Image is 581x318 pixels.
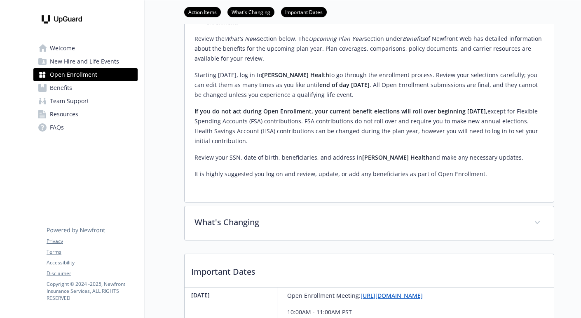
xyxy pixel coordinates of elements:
[227,8,274,16] a: What's Changing
[185,206,554,240] div: What's Changing
[287,307,423,317] p: 10:00AM - 11:00AM PST
[309,35,364,42] em: Upcoming Plan Year
[262,71,329,79] strong: [PERSON_NAME] Health
[33,68,138,81] a: Open Enrollment
[191,291,274,299] p: [DATE]
[50,108,78,121] span: Resources
[194,106,544,146] p: except for Flexible Spending Accounts (FSA) contributions. FSA contributions do not roll over and...
[50,121,64,134] span: FAQs
[281,8,327,16] a: Important Dates
[194,70,544,100] p: Starting [DATE], log in to to go through the enrollment process. Review your selections carefully...
[362,153,429,161] strong: [PERSON_NAME] Health
[33,108,138,121] a: Resources
[50,55,119,68] span: New Hire and Life Events
[50,94,89,108] span: Team Support
[47,248,137,256] a: Terms
[194,107,487,115] strong: If you do not act during Open Enrollment, your current benefit elections will roll over beginning...
[50,68,97,81] span: Open Enrollment
[403,35,425,42] em: Benefits
[361,292,423,299] a: [URL][DOMAIN_NAME]
[33,94,138,108] a: Team Support
[194,153,544,163] p: Review your SSN, date of birth, beneficiaries, and address in and make any necessary updates.
[194,169,544,179] p: It is highly suggested you log on and review, update, or add any beneficiaries as part of Open En...
[185,254,554,285] p: Important Dates
[47,270,137,277] a: Disclaimer
[225,35,257,42] em: What's New
[184,8,221,16] a: Action Items
[33,81,138,94] a: Benefits
[33,55,138,68] a: New Hire and Life Events
[33,121,138,134] a: FAQs
[194,216,524,228] p: What's Changing
[194,34,544,64] p: Review the section below. The section under of Newfront Web has detailed information about the be...
[33,42,138,55] a: Welcome
[47,238,137,245] a: Privacy
[50,42,75,55] span: Welcome
[50,81,72,94] span: Benefits
[287,291,423,301] p: Open Enrollment Meeting:
[47,280,137,302] p: Copyright © 2024 - 2025 , Newfront Insurance Services, ALL RIGHTS RESERVED
[319,81,370,89] strong: end of day [DATE]
[47,259,137,266] a: Accessibility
